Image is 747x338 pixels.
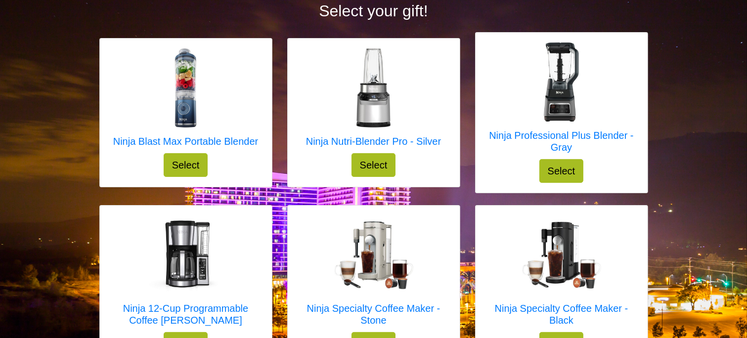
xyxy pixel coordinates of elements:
[522,42,601,122] img: Ninja Professional Plus Blender - Gray
[146,48,225,127] img: Ninja Blast Max Portable Blender
[113,48,258,153] a: Ninja Blast Max Portable Blender Ninja Blast Max Portable Blender
[334,221,413,289] img: Ninja Specialty Coffee Maker - Stone
[539,159,584,183] button: Select
[298,215,450,332] a: Ninja Specialty Coffee Maker - Stone Ninja Specialty Coffee Maker - Stone
[485,129,638,153] h5: Ninja Professional Plus Blender - Gray
[485,215,638,332] a: Ninja Specialty Coffee Maker - Black Ninja Specialty Coffee Maker - Black
[99,1,648,20] h2: Select your gift!
[110,215,262,332] a: Ninja 12-Cup Programmable Coffee Brewer Ninja 12-Cup Programmable Coffee [PERSON_NAME]
[334,48,413,127] img: Ninja Nutri-Blender Pro - Silver
[110,302,262,326] h5: Ninja 12-Cup Programmable Coffee [PERSON_NAME]
[298,302,450,326] h5: Ninja Specialty Coffee Maker - Stone
[306,48,441,153] a: Ninja Nutri-Blender Pro - Silver Ninja Nutri-Blender Pro - Silver
[164,153,208,177] button: Select
[522,222,601,289] img: Ninja Specialty Coffee Maker - Black
[113,135,258,147] h5: Ninja Blast Max Portable Blender
[485,302,638,326] h5: Ninja Specialty Coffee Maker - Black
[352,153,396,177] button: Select
[485,42,638,159] a: Ninja Professional Plus Blender - Gray Ninja Professional Plus Blender - Gray
[146,215,225,295] img: Ninja 12-Cup Programmable Coffee Brewer
[306,135,441,147] h5: Ninja Nutri-Blender Pro - Silver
